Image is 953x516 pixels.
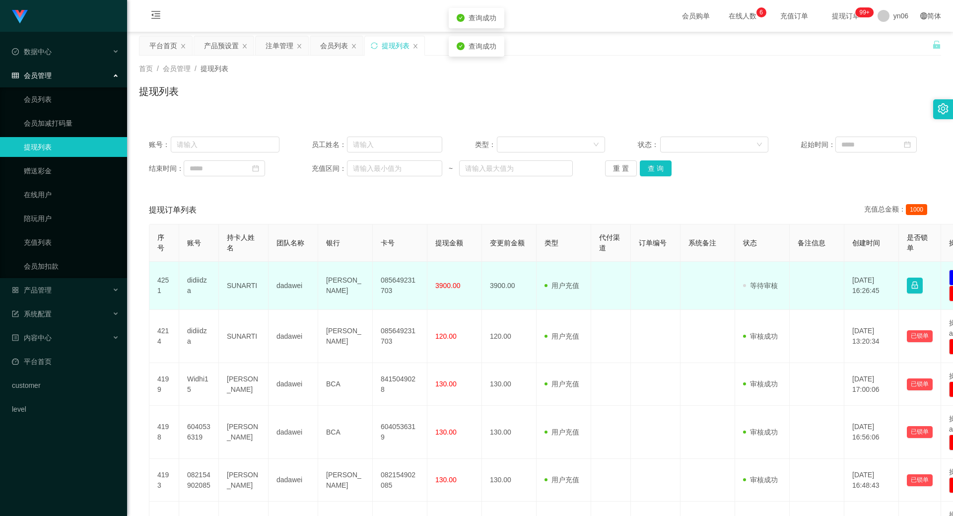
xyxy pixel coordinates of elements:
span: 首页 [139,65,153,73]
td: 120.00 [482,310,537,363]
span: 提现金额 [435,239,463,247]
span: 用户充值 [545,476,579,484]
i: 图标: unlock [932,40,941,49]
td: 130.00 [482,459,537,502]
span: 提现订单列表 [149,204,197,216]
i: 图标: close [180,43,186,49]
a: customer [12,375,119,395]
i: 图标: calendar [252,165,259,172]
td: [PERSON_NAME] [219,363,269,406]
input: 请输入最小值为 [347,160,442,176]
span: 创建时间 [852,239,880,247]
i: 图标: global [920,12,927,19]
i: 图标: profile [12,334,19,341]
i: 图标: menu-fold [139,0,173,32]
span: 审核成功 [743,428,778,436]
span: / [157,65,159,73]
i: 图标: appstore-o [12,287,19,294]
i: 图标: close [296,43,302,49]
a: 会员列表 [24,89,119,109]
img: logo.9652507e.png [12,10,28,24]
a: 在线用户 [24,185,119,205]
td: didiidza [179,262,219,310]
h1: 提现列表 [139,84,179,99]
td: 4193 [149,459,179,502]
span: 产品管理 [12,286,52,294]
span: 状态： [638,140,660,150]
button: 已锁单 [907,330,933,342]
td: [PERSON_NAME] [219,406,269,459]
td: 8415049028 [373,363,427,406]
span: 是否锁单 [907,233,928,252]
span: 1000 [906,204,927,215]
span: 120.00 [435,332,457,340]
span: 结束时间： [149,163,184,174]
td: 082154902085 [373,459,427,502]
span: / [195,65,197,73]
span: 用户充值 [545,380,579,388]
input: 请输入最大值为 [459,160,572,176]
td: [PERSON_NAME] [318,310,373,363]
td: [DATE] 17:00:06 [844,363,899,406]
span: 数据中心 [12,48,52,56]
td: [DATE] 16:48:43 [844,459,899,502]
a: 会员加减打码量 [24,113,119,133]
span: 卡号 [381,239,395,247]
span: 查询成功 [469,14,496,22]
i: 图标: form [12,310,19,317]
button: 图标: lock [907,278,923,294]
span: 查询成功 [469,42,496,50]
div: 会员列表 [320,36,348,55]
i: 图标: check-circle-o [12,48,19,55]
span: 备注信息 [798,239,825,247]
td: 3900.00 [482,262,537,310]
span: 类型 [545,239,558,247]
span: 状态 [743,239,757,247]
div: 产品预设置 [204,36,239,55]
td: Widhi15 [179,363,219,406]
td: 6040536319 [373,406,427,459]
a: 陪玩用户 [24,209,119,228]
sup: 6 [756,7,766,17]
span: 变更前金额 [490,239,525,247]
td: [PERSON_NAME] [219,459,269,502]
span: 充值区间： [312,163,346,174]
span: 充值订单 [775,12,813,19]
button: 已锁单 [907,378,933,390]
td: dadawei [269,406,318,459]
span: 审核成功 [743,380,778,388]
span: 审核成功 [743,332,778,340]
i: 图标: calendar [904,141,911,148]
span: 员工姓名： [312,140,346,150]
i: 图标: close [351,43,357,49]
span: 会员管理 [12,72,52,79]
span: 等待审核 [743,282,778,290]
td: [DATE] 13:20:34 [844,310,899,363]
i: icon: check-circle [457,14,465,22]
span: 序号 [157,233,164,252]
sup: 268 [855,7,873,17]
i: 图标: setting [938,103,949,114]
span: 系统备注 [688,239,716,247]
div: 平台首页 [149,36,177,55]
td: 082154902085 [179,459,219,502]
td: 4214 [149,310,179,363]
span: 在线人数 [724,12,761,19]
span: 130.00 [435,428,457,436]
td: 4198 [149,406,179,459]
span: 3900.00 [435,282,461,290]
td: dadawei [269,262,318,310]
span: 账号： [149,140,171,150]
span: 团队名称 [276,239,304,247]
span: 账号 [187,239,201,247]
input: 请输入 [347,137,442,152]
i: 图标: close [412,43,418,49]
span: 130.00 [435,476,457,484]
div: 提现列表 [382,36,409,55]
td: [PERSON_NAME] [318,459,373,502]
span: 代付渠道 [599,233,620,252]
button: 查 询 [640,160,672,176]
a: 图标: dashboard平台首页 [12,352,119,371]
span: 订单编号 [639,239,667,247]
a: 赠送彩金 [24,161,119,181]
